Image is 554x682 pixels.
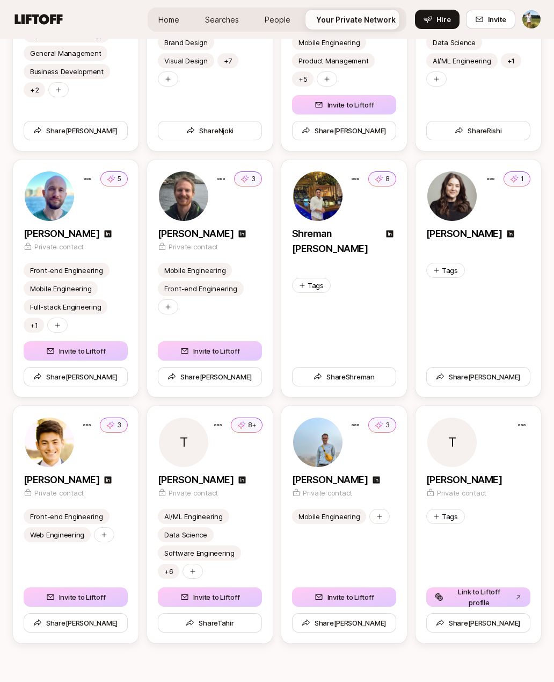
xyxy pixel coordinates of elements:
[30,301,101,312] p: Full-stack Engineering
[164,566,173,577] div: +6
[164,283,237,294] p: Front-end Engineering
[30,30,103,40] p: Operations & Strategy
[24,472,99,487] p: [PERSON_NAME]
[100,418,128,433] button: 3
[385,174,390,184] p: 8
[303,487,352,498] p: Private contact
[281,406,407,643] a: 3[PERSON_NAME]Private contactMobile EngineeringInvite to LiftoffShare[PERSON_NAME]
[302,618,387,628] span: Share [PERSON_NAME]
[186,618,234,628] span: Share Tahir
[30,529,84,540] p: Web Engineering
[316,14,396,25] span: Your Private Network
[33,125,118,136] span: Share [PERSON_NAME]
[25,171,74,221] img: fa449d3c_0b53_4175_bf3a_36cbe2387068.jpg
[30,320,38,331] p: +1
[426,587,530,607] button: Link to Liftoff profile
[292,226,381,256] p: Shreman [PERSON_NAME]
[30,265,103,276] p: Front-end Engineering
[437,487,486,498] p: Private contact
[298,37,360,48] p: Mobile Engineering
[13,160,138,397] a: 5[PERSON_NAME]Private contactFront-end EngineeringMobile EngineeringFull-stack Engineering+1Invit...
[164,548,235,558] p: Software Engineering
[34,241,84,252] p: Private contact
[30,48,101,59] p: General Management
[34,487,84,498] p: Private contact
[415,10,460,29] button: Hire
[150,10,188,30] a: Home
[147,406,273,643] a: T8+[PERSON_NAME]Private contactAI/ML EngineeringData ScienceSoftware Engineering+6Invite to Lifto...
[158,367,262,386] button: Share[PERSON_NAME]
[433,37,476,48] div: Data Science
[436,14,451,25] span: Hire
[298,511,360,522] div: Mobile Engineering
[158,226,234,241] p: [PERSON_NAME]
[256,10,299,30] a: People
[30,66,104,77] p: Business Development
[442,511,458,522] p: Tags
[442,265,458,276] p: Tags
[164,529,207,540] p: Data Science
[158,341,262,361] button: Invite to Liftoff
[415,160,541,397] a: 1[PERSON_NAME]TagsShare[PERSON_NAME]
[180,436,188,449] p: T
[24,226,99,241] p: [PERSON_NAME]
[292,95,396,114] button: Invite to Liftoff
[24,367,128,386] button: Share[PERSON_NAME]
[118,174,121,184] p: 5
[298,74,307,84] div: +5
[385,420,390,430] p: 3
[292,367,396,386] button: ShareShreman
[448,436,456,449] p: T
[231,418,263,433] button: 8+
[308,280,324,291] div: Tags
[30,84,39,95] p: +2
[158,472,234,487] p: [PERSON_NAME]
[504,171,530,186] button: 1
[164,511,223,522] p: AI/ML Engineering
[30,283,91,294] p: Mobile Engineering
[164,55,208,66] p: Visual Design
[158,121,262,140] button: ShareNjoki
[205,14,239,25] span: Searches
[224,55,232,66] p: +7
[158,613,262,633] button: ShareTahir
[466,10,515,29] button: Invite
[158,587,262,607] button: Invite to Liftoff
[24,121,128,140] button: Share[PERSON_NAME]
[308,10,404,30] a: Your Private Network
[293,418,342,467] img: aa8d207e_bb96_4e99_b94e_8df8b2040da0.jpg
[159,171,208,221] img: 66bb2d15_00d2_463c_b4de_cedd959f90b6.jpg
[507,55,515,66] div: +1
[314,371,375,382] span: Share Shreman
[293,171,342,221] img: 3e3d117b_59e3_403d_8885_bc4b4df50e5e.jpg
[436,618,521,628] span: Share [PERSON_NAME]
[167,371,252,382] span: Share [PERSON_NAME]
[100,171,128,186] button: 5
[30,511,103,522] p: Front-end Engineering
[164,37,208,48] p: Brand Design
[426,367,530,386] button: Share[PERSON_NAME]
[426,121,530,140] button: ShareRishi
[292,613,396,633] button: Share[PERSON_NAME]
[158,14,179,25] span: Home
[426,226,502,241] p: [PERSON_NAME]
[169,487,218,498] p: Private contact
[196,10,247,30] a: Searches
[298,55,368,66] div: Product Management
[147,160,273,397] a: 3[PERSON_NAME]Private contactMobile EngineeringFront-end EngineeringInvite to LiftoffShare[PERSON...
